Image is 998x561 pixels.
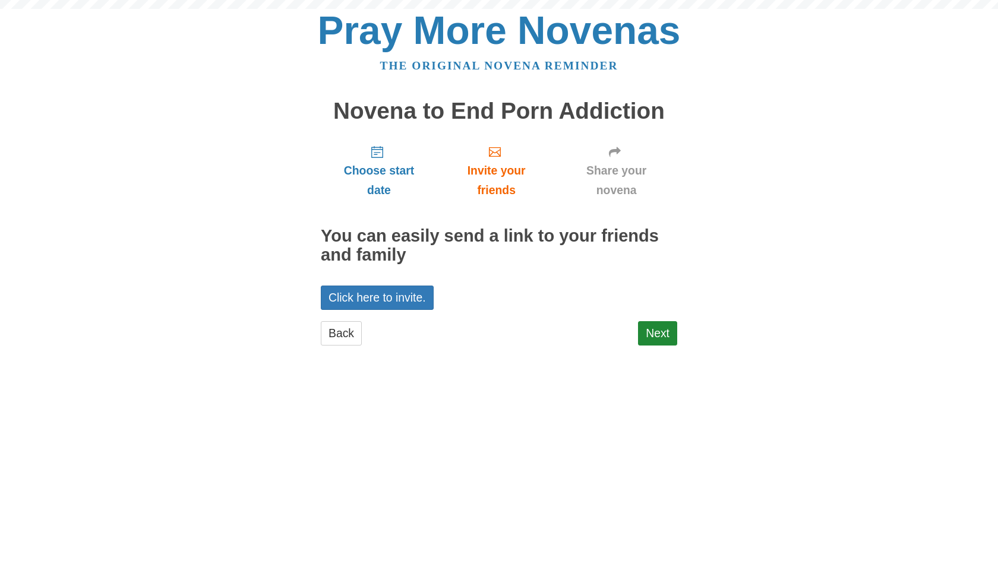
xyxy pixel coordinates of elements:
[567,161,665,200] span: Share your novena
[321,99,677,124] h1: Novena to End Porn Addiction
[380,59,618,72] a: The original novena reminder
[321,135,437,206] a: Choose start date
[321,321,362,346] a: Back
[638,321,677,346] a: Next
[321,227,677,265] h2: You can easily send a link to your friends and family
[321,286,434,310] a: Click here to invite.
[449,161,544,200] span: Invite your friends
[437,135,555,206] a: Invite your friends
[333,161,425,200] span: Choose start date
[555,135,677,206] a: Share your novena
[318,8,681,52] a: Pray More Novenas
